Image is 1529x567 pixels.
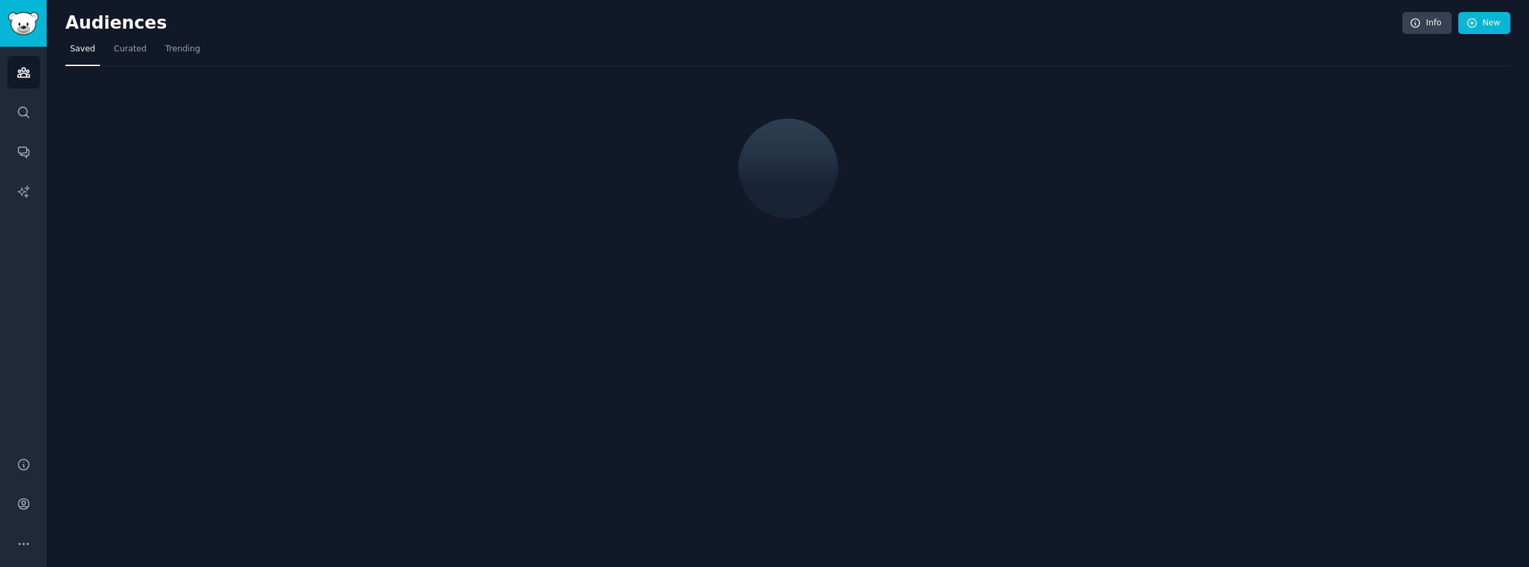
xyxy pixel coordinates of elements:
[65,39,100,66] a: Saved
[161,39,205,66] a: Trending
[1402,12,1452,35] a: Info
[65,13,1402,34] h2: Audiences
[70,43,95,55] span: Saved
[114,43,147,55] span: Curated
[1458,12,1510,35] a: New
[109,39,151,66] a: Curated
[165,43,200,55] span: Trending
[8,12,39,35] img: GummySearch logo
